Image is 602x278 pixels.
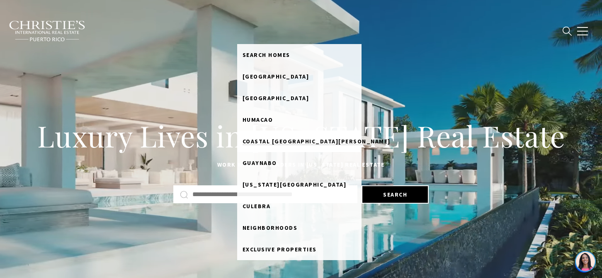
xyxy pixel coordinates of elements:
[237,195,362,217] a: Culebra
[237,130,362,152] a: Coastal San Juan
[5,5,24,24] img: be3d4b55-7850-4bcb-9297-a2f9cd376e78.png
[237,174,362,195] a: Puerto Rico West Coast
[563,27,572,36] a: search
[243,138,391,145] span: Coastal [GEOGRAPHIC_DATA][PERSON_NAME]
[243,181,347,188] span: [US_STATE][GEOGRAPHIC_DATA]
[237,109,362,130] a: Humacao
[243,246,317,253] span: Exclusive Properties
[237,239,362,260] a: Exclusive Properties
[32,160,570,170] p: Work with the leaders in [US_STATE] Real Estate
[243,94,309,102] span: [GEOGRAPHIC_DATA]
[192,189,351,200] input: Search by Address, City, or Neighborhood
[237,217,362,239] a: Neighborhoods
[243,116,273,123] span: Humacao
[243,73,309,80] span: [GEOGRAPHIC_DATA]
[243,51,290,59] span: Search Homes
[237,87,362,109] a: Rio Grande
[9,20,86,42] img: Christie's International Real Estate black text logo
[237,152,362,174] a: Guaynabo
[243,224,298,231] span: Neighborhoods
[237,44,362,66] a: search
[243,202,271,210] span: Culebra
[237,66,362,87] a: Dorado Beach
[362,185,429,204] button: Search
[32,118,570,154] h1: Luxury Lives in [US_STATE] Real Estate
[572,19,593,43] button: button
[243,159,277,167] span: Guaynabo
